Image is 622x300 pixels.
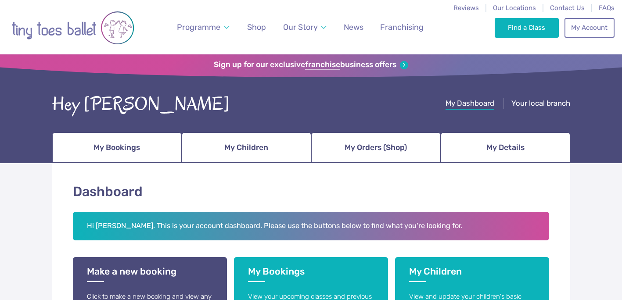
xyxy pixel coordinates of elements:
[486,140,525,155] span: My Details
[283,22,318,32] span: Our Story
[345,140,407,155] span: My Orders (Shop)
[550,4,585,12] a: Contact Us
[441,132,570,163] a: My Details
[52,91,230,118] div: Hey [PERSON_NAME]
[376,18,428,37] a: Franchising
[340,18,367,37] a: News
[511,99,570,107] span: Your local branch
[243,18,270,37] a: Shop
[279,18,331,37] a: Our Story
[453,4,479,12] a: Reviews
[73,212,550,241] h2: Hi [PERSON_NAME]. This is your account dashboard. Please use the buttons below to find what you'r...
[344,22,363,32] span: News
[173,18,234,37] a: Programme
[73,182,550,201] h1: Dashboard
[214,60,408,70] a: Sign up for our exclusivefranchisebusiness offers
[87,266,213,282] h3: Make a new booking
[11,6,134,50] img: tiny toes ballet
[248,266,374,282] h3: My Bookings
[493,4,536,12] a: Our Locations
[511,99,570,110] a: Your local branch
[177,22,220,32] span: Programme
[305,60,340,70] strong: franchise
[182,132,311,163] a: My Children
[224,140,268,155] span: My Children
[52,132,182,163] a: My Bookings
[409,266,535,282] h3: My Children
[495,18,559,37] a: Find a Class
[311,132,441,163] a: My Orders (Shop)
[599,4,615,12] a: FAQs
[564,18,615,37] a: My Account
[93,140,140,155] span: My Bookings
[380,22,424,32] span: Franchising
[247,22,266,32] span: Shop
